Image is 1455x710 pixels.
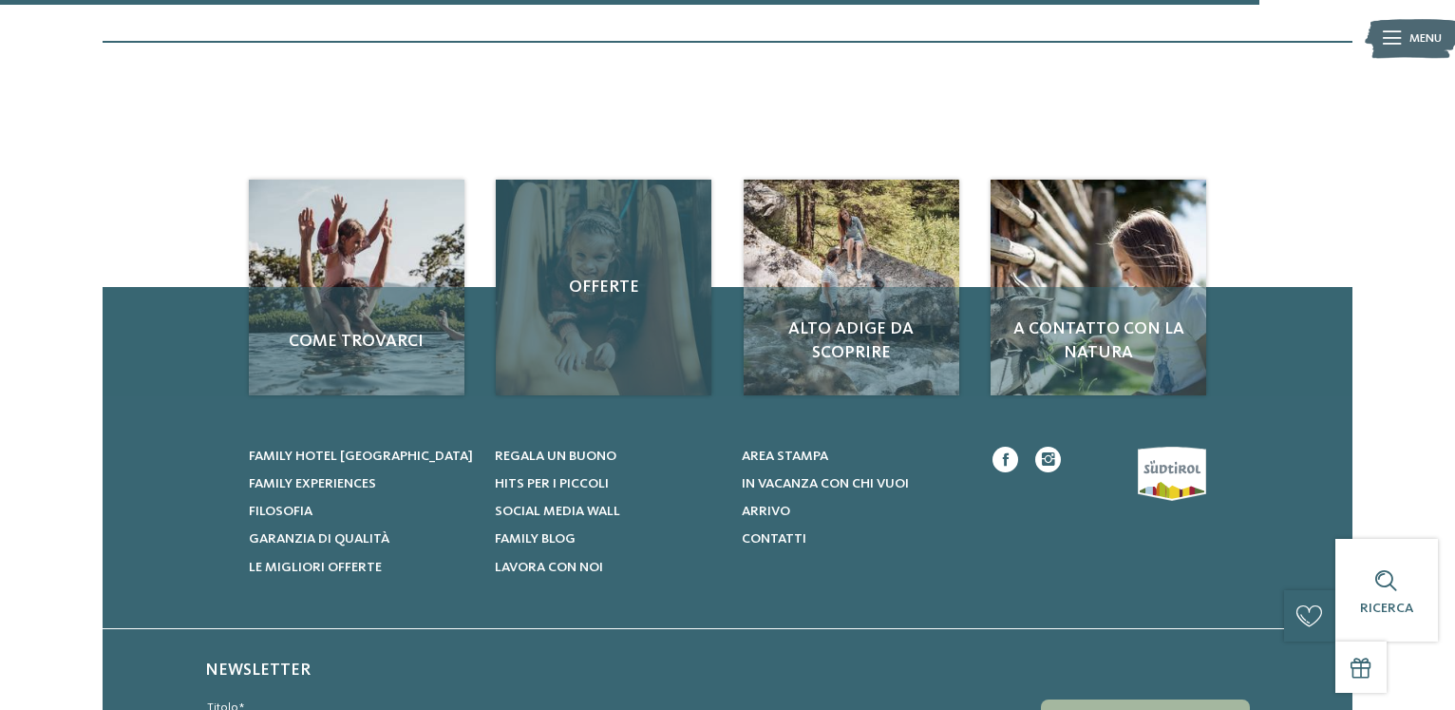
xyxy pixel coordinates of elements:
span: Area stampa [742,450,828,463]
span: Filosofia [249,505,312,518]
span: Lavora con noi [495,561,603,574]
a: Hits per i piccoli [495,474,720,493]
span: Hits per i piccoli [495,477,609,490]
a: Le migliori offerte [249,558,474,577]
span: Contatti [742,532,806,546]
a: Garanzia di qualità [249,529,474,548]
span: Alto Adige da scoprire [761,317,942,365]
span: A contatto con la natura [1008,317,1189,365]
span: Le migliori offerte [249,561,382,574]
a: Cercate un hotel per famiglie? Qui troverete solo i migliori! Offerte [496,180,711,395]
a: Family Blog [495,529,720,548]
span: Arrivo [742,505,790,518]
span: Family Blog [495,532,576,546]
span: Offerte [513,276,694,299]
span: Newsletter [205,662,311,679]
a: Family experiences [249,474,474,493]
span: Family experiences [249,477,376,490]
a: Social Media Wall [495,502,720,521]
a: Regala un buono [495,447,720,466]
span: Social Media Wall [495,505,620,518]
span: Ricerca [1360,602,1413,615]
span: Come trovarci [266,330,447,354]
a: Family hotel [GEOGRAPHIC_DATA] [249,447,474,466]
span: Regala un buono [495,450,616,463]
img: Cercate un hotel per famiglie? Qui troverete solo i migliori! [249,180,464,395]
a: Lavora con noi [495,558,720,577]
span: Garanzia di qualità [249,532,389,546]
a: Cercate un hotel per famiglie? Qui troverete solo i migliori! Alto Adige da scoprire [744,180,959,395]
span: Family hotel [GEOGRAPHIC_DATA] [249,450,473,463]
span: In vacanza con chi vuoi [742,477,909,490]
a: In vacanza con chi vuoi [742,474,967,493]
a: Cercate un hotel per famiglie? Qui troverete solo i migliori! A contatto con la natura [991,180,1206,395]
img: Cercate un hotel per famiglie? Qui troverete solo i migliori! [991,180,1206,395]
a: Cercate un hotel per famiglie? Qui troverete solo i migliori! Come trovarci [249,180,464,395]
a: Filosofia [249,502,474,521]
a: Area stampa [742,447,967,466]
img: Cercate un hotel per famiglie? Qui troverete solo i migliori! [744,180,959,395]
a: Arrivo [742,502,967,521]
a: Contatti [742,529,967,548]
